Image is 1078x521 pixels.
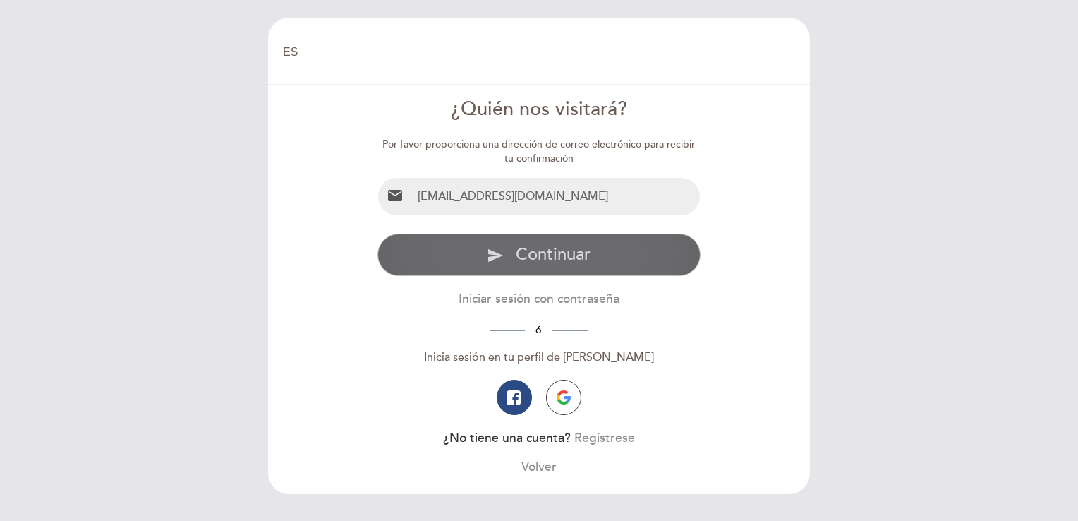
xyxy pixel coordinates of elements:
span: Continuar [516,244,591,265]
div: Inicia sesión en tu perfil de [PERSON_NAME] [377,349,701,366]
button: Volver [521,458,557,476]
input: Email [412,178,701,215]
i: email [387,187,404,204]
div: ¿Quién nos visitará? [377,96,701,124]
button: Regístrese [574,429,635,447]
button: send Continuar [377,234,701,276]
i: send [487,247,504,264]
img: icon-google.png [557,390,571,405]
span: ó [525,324,552,336]
div: Por favor proporciona una dirección de correo electrónico para recibir tu confirmación [377,138,701,166]
span: ¿No tiene una cuenta? [443,431,571,445]
button: Iniciar sesión con contraseña [459,290,619,308]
